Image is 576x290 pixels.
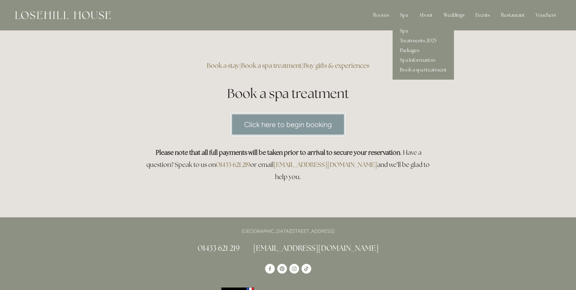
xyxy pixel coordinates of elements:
[496,9,530,21] div: Restaurant
[265,264,275,274] a: Losehill House Hotel & Spa
[15,11,111,19] img: Losehill House
[393,46,454,55] a: Packages
[156,148,400,157] strong: Please note that all full payments will be taken prior to arrival to secure your reservation
[302,264,311,274] a: TikTok
[289,264,299,274] a: Instagram
[393,65,454,75] a: Book a spa treatment
[230,113,346,136] a: Click here to begin booking
[277,264,287,274] a: Pinterest
[143,147,433,183] h3: . Have a question? Speak to us on or email and we’ll be glad to help you.
[471,9,495,21] div: Events
[395,9,413,21] div: Spa
[143,60,433,72] h3: | |
[439,9,469,21] div: Weddings
[393,26,454,36] a: Spa
[393,55,454,65] a: Spa Information
[143,227,433,235] p: [GEOGRAPHIC_DATA][STREET_ADDRESS]
[216,161,250,169] a: 01433 621 219
[303,61,369,70] a: Buy gifts & experiences
[531,9,561,21] a: Vouchers
[143,85,433,102] h1: Book a spa treatment
[198,243,240,253] a: 01433 621 219
[274,161,377,169] a: [EMAIL_ADDRESS][DOMAIN_NAME]
[414,9,438,21] div: About
[207,61,239,70] a: Book a stay
[253,243,379,253] a: [EMAIL_ADDRESS][DOMAIN_NAME]
[393,36,454,46] a: Treatments 2025
[368,9,394,21] div: Rooms
[241,61,302,70] a: Book a spa treatment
